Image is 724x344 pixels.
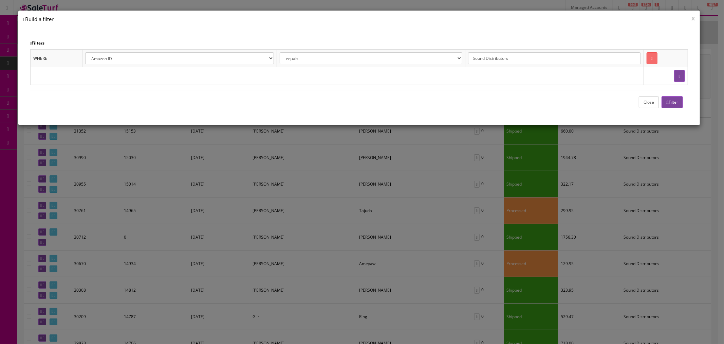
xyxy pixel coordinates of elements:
[23,16,695,23] h4: Build a filter
[639,96,659,108] button: Close
[691,15,695,21] button: x
[30,49,82,67] td: WHERE
[662,96,683,108] button: Filter
[30,40,44,46] strong: Filters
